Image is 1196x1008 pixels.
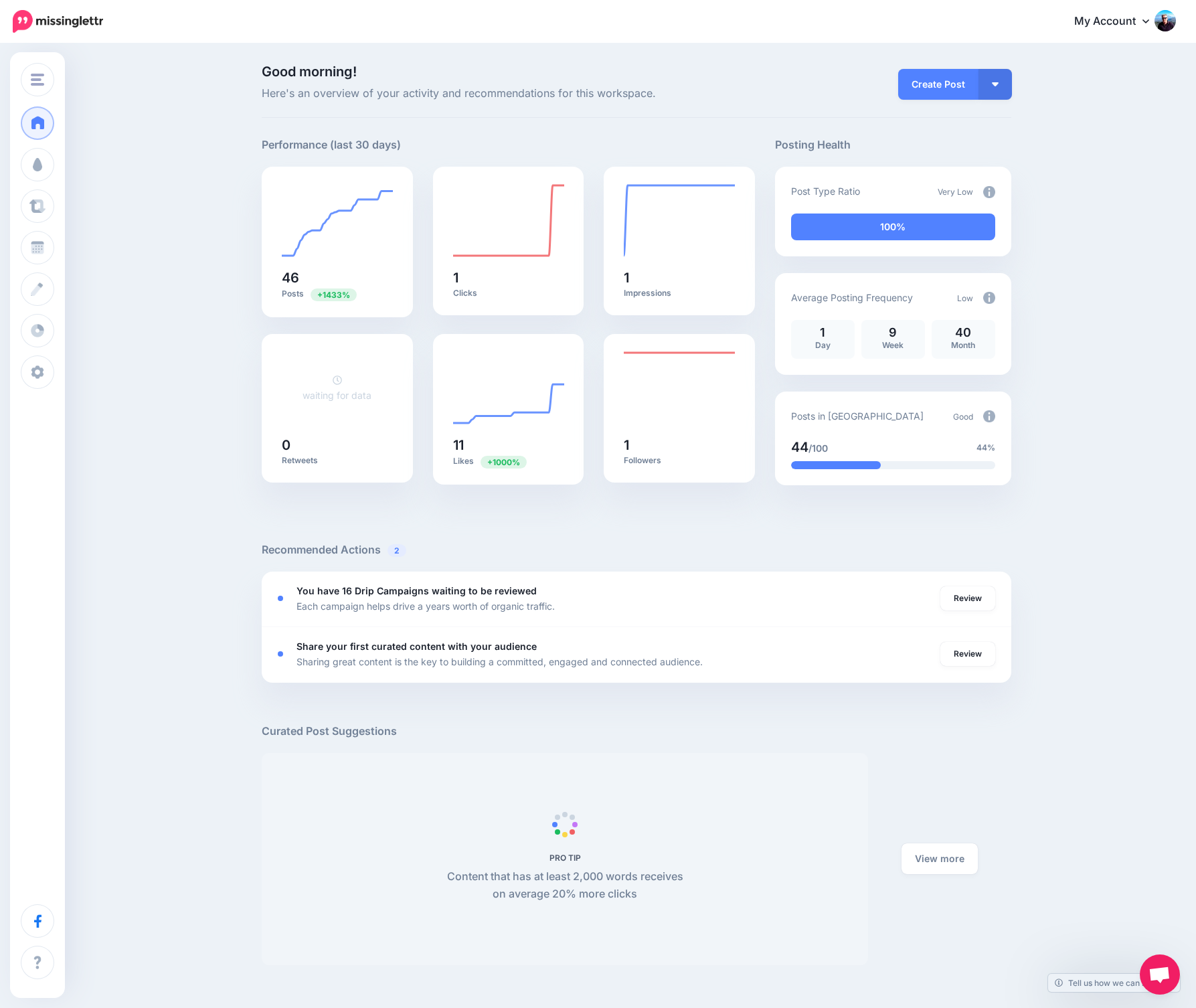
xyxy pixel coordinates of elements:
[388,544,406,557] span: 2
[798,327,848,339] p: 1
[262,64,357,80] span: Good morning!
[957,293,973,303] span: Low
[1140,954,1180,995] div: Open chat
[938,327,989,339] p: 40
[938,187,973,197] span: Very Low
[791,439,808,455] span: 44
[791,408,924,424] p: Posts in [GEOGRAPHIC_DATA]
[902,843,978,874] a: View more
[453,438,564,452] h5: 11
[481,456,527,469] span: Previous period: 1
[296,585,537,596] b: You have 16 Drip Campaigns waiting to be reviewed
[311,288,357,301] span: Previous period: 3
[13,10,103,33] img: Missinglettr
[453,271,564,284] h5: 1
[791,183,860,199] p: Post Type Ratio
[303,374,371,401] a: waiting for data
[951,340,975,350] span: Month
[983,292,995,304] img: info-circle-grey.png
[624,438,735,452] h5: 1
[624,288,735,299] p: Impressions
[282,271,393,284] h5: 46
[868,327,918,339] p: 9
[1048,974,1180,992] a: Tell us how we can improve
[296,654,703,669] p: Sharing great content is the key to building a committed, engaged and connected audience.
[262,541,1011,558] h5: Recommended Actions
[940,642,995,666] a: Review
[791,214,995,240] div: 100% of your posts in the last 30 days have been from Drip Campaigns
[282,288,393,301] p: Posts
[1061,5,1176,38] a: My Account
[775,137,1011,153] h5: Posting Health
[624,455,735,466] p: Followers
[898,69,978,100] a: Create Post
[262,137,401,153] h5: Performance (last 30 days)
[882,340,904,350] span: Week
[282,438,393,452] h5: 0
[278,651,283,657] div: <div class='status-dot small red margin-right'></div>Error
[624,271,735,284] h5: 1
[953,412,973,422] span: Good
[440,868,691,903] p: Content that has at least 2,000 words receives on average 20% more clicks
[815,340,831,350] span: Day
[808,442,828,454] span: /100
[282,455,393,466] p: Retweets
[296,598,555,614] p: Each campaign helps drive a years worth of organic traffic.
[983,186,995,198] img: info-circle-grey.png
[791,461,881,469] div: 44% of your posts in the last 30 days have been from Drip Campaigns
[296,641,537,652] b: Share your first curated content with your audience
[453,455,564,468] p: Likes
[453,288,564,299] p: Clicks
[278,596,283,601] div: <div class='status-dot small red margin-right'></div>Error
[976,441,995,454] span: 44%
[262,85,755,102] span: Here's an overview of your activity and recommendations for this workspace.
[262,723,1011,740] h5: Curated Post Suggestions
[791,290,913,305] p: Average Posting Frequency
[31,74,44,86] img: menu.png
[940,586,995,610] a: Review
[992,82,999,86] img: arrow-down-white.png
[983,410,995,422] img: info-circle-grey.png
[440,853,691,863] h5: PRO TIP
